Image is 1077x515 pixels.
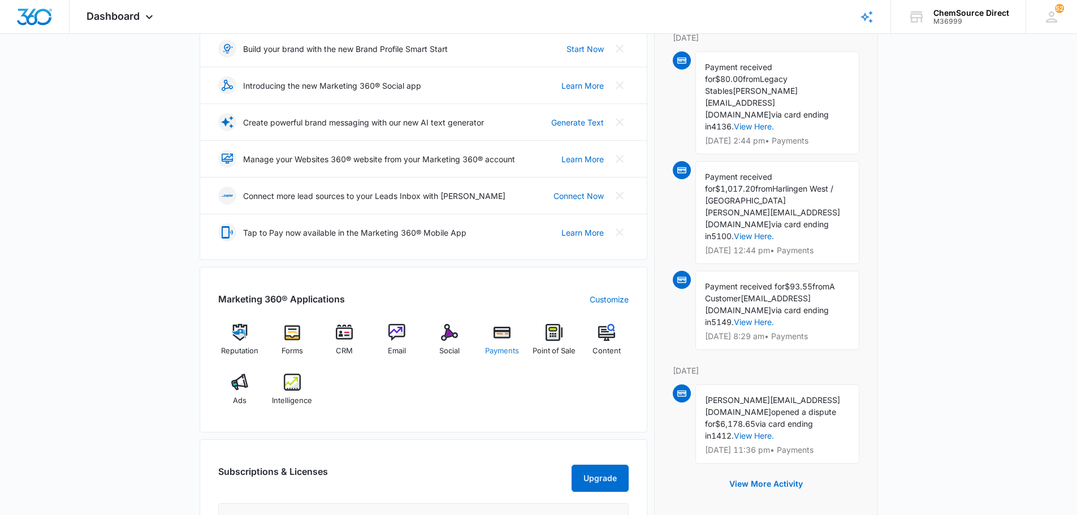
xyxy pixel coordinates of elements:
[218,465,328,487] h2: Subscriptions & Licenses
[673,365,859,376] p: [DATE]
[734,317,774,327] a: View Here.
[933,8,1009,18] div: account name
[218,374,262,414] a: Ads
[233,395,246,406] span: Ads
[572,465,629,492] button: Upgrade
[705,446,850,454] p: [DATE] 11:36 pm • Payments
[282,345,303,357] span: Forms
[375,324,419,365] a: Email
[705,246,850,254] p: [DATE] 12:44 pm • Payments
[711,431,734,440] span: 1412.
[611,150,629,168] button: Close
[734,122,774,131] a: View Here.
[533,345,576,357] span: Point of Sale
[715,184,755,193] span: $1,017.20
[480,324,524,365] a: Payments
[485,345,519,357] span: Payments
[243,190,505,202] p: Connect more lead sources to your Leads Inbox with [PERSON_NAME]
[705,419,813,440] span: via card ending in
[561,153,604,165] a: Learn More
[221,345,258,357] span: Reputation
[711,122,734,131] span: 4136.
[705,282,785,291] span: Payment received for
[243,80,421,92] p: Introducing the new Marketing 360® Social app
[705,293,811,315] span: [EMAIL_ADDRESS][DOMAIN_NAME]
[243,43,448,55] p: Build your brand with the new Brand Profile Smart Start
[705,62,772,84] span: Payment received for
[705,395,770,405] span: [PERSON_NAME]
[218,324,262,365] a: Reputation
[388,345,406,357] span: Email
[1055,4,1064,13] span: 52
[673,32,859,44] p: [DATE]
[711,317,734,327] span: 5149.
[551,116,604,128] a: Generate Text
[585,324,629,365] a: Content
[611,40,629,58] button: Close
[218,292,345,306] h2: Marketing 360® Applications
[590,293,629,305] a: Customize
[611,76,629,94] button: Close
[785,282,812,291] span: $93.55
[243,153,515,165] p: Manage your Websites 360® website from your Marketing 360® account
[336,345,353,357] span: CRM
[243,227,466,239] p: Tap to Pay now available in the Marketing 360® Mobile App
[272,395,312,406] span: Intelligence
[743,74,760,84] span: from
[611,187,629,205] button: Close
[270,324,314,365] a: Forms
[755,184,772,193] span: from
[711,231,734,241] span: 5100.
[705,172,772,193] span: Payment received for
[718,470,814,497] button: View More Activity
[561,80,604,92] a: Learn More
[611,223,629,241] button: Close
[566,43,604,55] a: Start Now
[705,137,850,145] p: [DATE] 2:44 pm • Payments
[933,18,1009,25] div: account id
[734,231,774,241] a: View Here.
[533,324,576,365] a: Point of Sale
[812,282,829,291] span: from
[705,332,850,340] p: [DATE] 8:29 am • Payments
[592,345,621,357] span: Content
[715,74,743,84] span: $80.00
[86,10,140,22] span: Dashboard
[439,345,460,357] span: Social
[705,395,840,417] span: [EMAIL_ADDRESS][DOMAIN_NAME]
[323,324,366,365] a: CRM
[270,374,314,414] a: Intelligence
[705,86,798,119] span: [PERSON_NAME][EMAIL_ADDRESS][DOMAIN_NAME]
[734,431,774,440] a: View Here.
[428,324,472,365] a: Social
[243,116,484,128] p: Create powerful brand messaging with our new AI text generator
[705,207,840,229] span: [PERSON_NAME][EMAIL_ADDRESS][DOMAIN_NAME]
[715,419,755,429] span: $6,178.65
[1055,4,1064,13] div: notifications count
[553,190,604,202] a: Connect Now
[611,113,629,131] button: Close
[561,227,604,239] a: Learn More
